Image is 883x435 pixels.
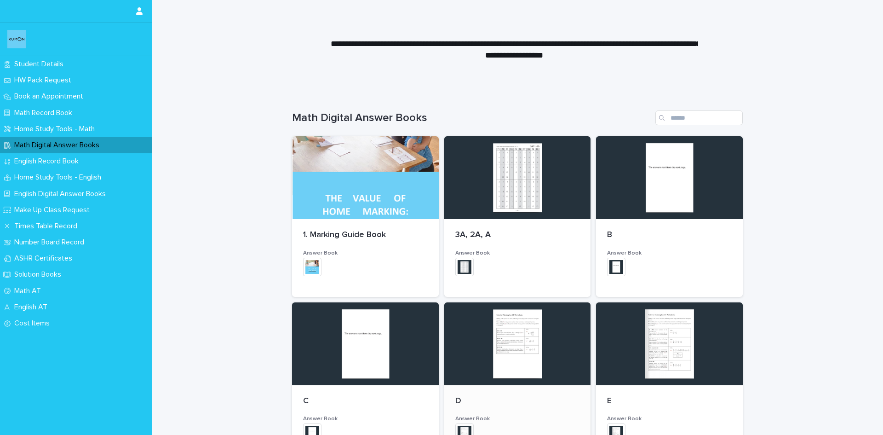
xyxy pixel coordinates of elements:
[11,206,97,215] p: Make Up Class Request
[303,230,428,240] p: 1. Marking Guide Book
[607,415,732,423] h3: Answer Book
[596,136,743,297] a: BAnswer Book
[607,396,732,406] p: E
[303,249,428,257] h3: Answer Book
[455,230,580,240] p: 3A, 2A, A
[11,173,109,182] p: Home Study Tools - English
[11,238,92,247] p: Number Board Record
[292,136,439,297] a: 1. Marking Guide BookAnswer Book
[455,249,580,257] h3: Answer Book
[655,110,743,125] input: Search
[11,319,57,328] p: Cost Items
[455,415,580,423] h3: Answer Book
[303,415,428,423] h3: Answer Book
[11,303,55,312] p: English AT
[11,270,69,279] p: Solution Books
[292,111,652,125] h1: Math Digital Answer Books
[11,60,71,69] p: Student Details
[11,141,107,150] p: Math Digital Answer Books
[11,157,86,166] p: English Record Book
[11,222,85,231] p: Times Table Record
[11,254,80,263] p: ASHR Certificates
[11,125,102,133] p: Home Study Tools - Math
[303,396,428,406] p: C
[11,109,80,117] p: Math Record Book
[11,76,79,85] p: HW Pack Request
[455,396,580,406] p: D
[607,230,732,240] p: B
[607,249,732,257] h3: Answer Book
[7,30,26,48] img: o6XkwfS7S2qhyeB9lxyF
[444,136,591,297] a: 3A, 2A, AAnswer Book
[11,287,48,296] p: Math AT
[11,190,113,198] p: English Digital Answer Books
[11,92,91,101] p: Book an Appointment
